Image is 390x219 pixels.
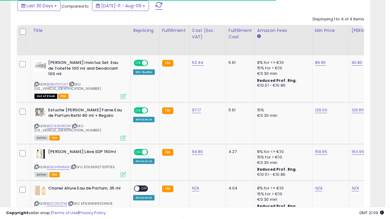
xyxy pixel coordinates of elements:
div: 5.61 [229,60,250,65]
small: FBA [162,149,173,156]
small: FBA [162,60,173,67]
div: Fulfillment Cost [229,27,252,40]
div: Cost (Exc. VAT) [192,27,223,40]
div: 4.04 [229,186,250,191]
span: OFF [147,149,157,155]
small: FBA [162,107,173,114]
div: seller snap | | [6,210,106,216]
a: B08JHPMMXK [47,165,70,170]
img: 516rpgTwttL._SL40_.jpg [34,107,47,117]
span: All listings that are currently out of stock and unavailable for purchase on Amazon [34,94,57,99]
b: Estuche [PERSON_NAME] Fame Eau de Parfum Refill 80 ml + Regalo [48,107,122,120]
span: FBA [58,94,69,99]
div: 15% [257,107,308,113]
img: 41SHpQeEb7L._SL40_.jpg [34,60,47,72]
a: N/A [192,185,199,191]
span: | SKU: [US_VEHICLE_IDENTIFICATION_NUMBER] [34,123,101,133]
div: 4.27 [229,149,250,155]
div: €0.30 min [257,71,308,76]
div: Title [33,27,128,34]
b: [PERSON_NAME] Invictus Set: Eau de Toilette 100 ml and Deodorant 100 ml [48,60,122,78]
a: 90.80 [352,60,363,66]
span: ON [134,108,142,113]
a: B0C6354RQW [47,123,71,129]
a: 129.95 [352,107,364,113]
a: 164.95 [352,149,364,155]
a: N/A [315,185,322,191]
div: Fulfillment [162,27,187,34]
div: €10.01 - €10.86 [257,83,308,88]
div: 15% for > €10 [257,155,308,160]
b: [PERSON_NAME] Libre EDP 150ml [48,149,122,156]
span: [DATE]-11 - Aug-09 [101,3,141,9]
span: All listings currently available for purchase on Amazon [34,135,48,141]
span: OFF [140,186,149,191]
a: Terms of Use [52,210,78,216]
div: 8% for <= €10 [257,149,308,155]
div: ASIN: [34,107,126,140]
span: | SKU: EFN3614273011785 [71,165,115,169]
span: Last 30 Days [27,3,53,9]
div: Displaying 1 to 4 of 4 items [313,16,364,22]
div: €0.30 min [257,113,308,118]
button: Last 30 Days [17,1,61,11]
b: Reduced Prof. Rng. [257,167,297,172]
b: Chanel Allure Eau de Parfum, 35 ml [48,186,122,193]
span: ON [134,61,142,66]
span: 2025-09-9 21:09 GMT [359,210,384,216]
a: 89.95 [315,60,326,66]
a: 97.17 [192,107,201,113]
div: 8% for <= €10 [257,186,308,191]
img: 41m-Vka7GZL._SL40_.jpg [34,149,47,161]
div: ASIN: [34,186,126,213]
span: OFF [147,61,157,66]
div: Amazon AI [133,195,154,200]
div: Amazon Fees [257,27,310,34]
div: €10.01 - €10.86 [257,172,308,177]
a: B0BHTS7C6T [47,82,68,87]
a: 52.44 [192,60,204,66]
span: OFF [147,108,157,113]
div: Amazon AI [133,158,154,164]
span: All listings currently available for purchase on Amazon [34,172,48,177]
div: Min Price [315,27,346,34]
span: FBA [49,135,60,141]
div: Amazon AI [133,117,154,122]
b: Reduced Prof. Rng. [257,78,297,83]
a: Privacy Policy [79,210,106,216]
div: ASIN: [34,149,126,177]
div: €0.30 min [257,160,308,165]
span: Compared to: [62,3,90,9]
div: 5.61 [229,107,250,113]
div: 8% for <= €10 [257,60,308,65]
a: 129.00 [315,107,327,113]
div: [PERSON_NAME] [352,27,388,34]
div: €0.30 min [257,197,308,202]
button: [DATE]-11 - Aug-09 [92,1,149,11]
a: N/A [352,185,359,191]
img: 41CTcUZ0nzL._SL40_.jpg [34,186,47,198]
div: Win BuyBox [133,69,155,75]
div: 15% for > €10 [257,191,308,197]
span: ON [134,149,142,155]
span: FBA [49,172,60,177]
span: | SKU: [US_VEHICLE_IDENTIFICATION_NUMBER] [34,82,101,91]
small: Amazon Fees. [257,34,261,39]
small: FBA [162,186,173,192]
a: 94.80 [192,149,203,155]
div: Repricing [133,27,157,34]
div: 15% for > €10 [257,65,308,71]
div: ASIN: [34,60,126,98]
a: 159.95 [315,149,327,155]
strong: Copyright [6,210,28,216]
